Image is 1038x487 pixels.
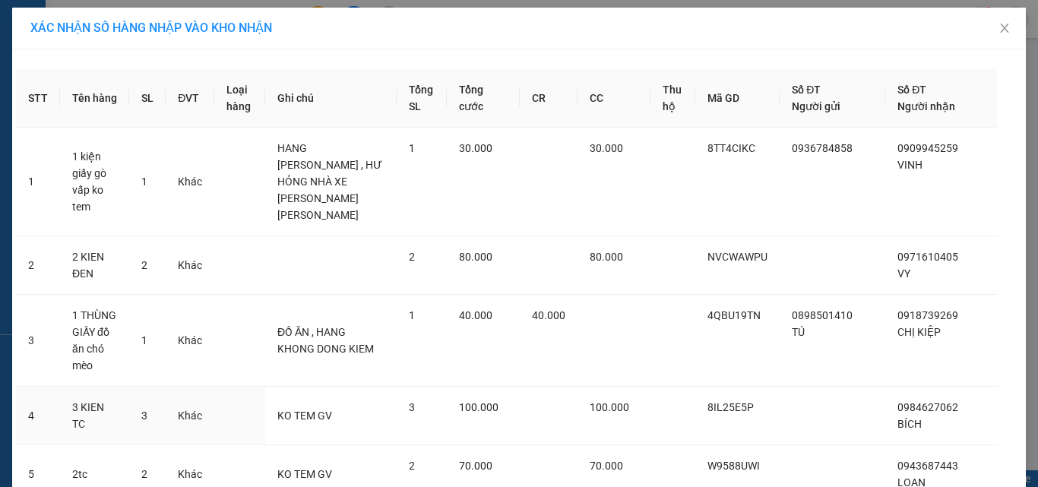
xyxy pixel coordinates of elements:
span: 2 [141,468,147,480]
span: 30.000 [459,142,492,154]
th: STT [16,69,60,128]
span: 100.000 [459,401,498,413]
span: VY [897,267,910,280]
td: Khác [166,387,214,445]
th: Thu hộ [650,69,695,128]
span: 2 [409,460,415,472]
span: 2 [409,251,415,263]
span: 8IL25E5P [707,401,754,413]
td: Khác [166,128,214,236]
span: 100.000 [590,401,629,413]
span: 1 [409,309,415,321]
span: close [998,22,1011,34]
td: Khác [166,236,214,295]
span: KO TEM GV [277,410,332,422]
span: CHỊ KIỆP [897,326,941,338]
th: Tổng cước [447,69,520,128]
th: Mã GD [695,69,780,128]
td: 1 kiện giấy gò vấp ko tem [60,128,129,236]
td: 2 [16,236,60,295]
span: 2 [141,259,147,271]
td: 1 THÙNG GIẤY đồ ăn chó mèo [60,295,129,387]
span: 3 [409,401,415,413]
span: 30.000 [590,142,623,154]
span: ĐỒ ĂN , HANG KHONG DONG KIEM [277,326,374,355]
span: 1 [141,176,147,188]
th: ĐVT [166,69,214,128]
span: NVCWAWPU [707,251,767,263]
td: 2 KIEN ĐEN [60,236,129,295]
span: 70.000 [590,460,623,472]
th: CR [520,69,578,128]
td: 4 [16,387,60,445]
span: 0918739269 [897,309,958,321]
button: Close [983,8,1026,50]
span: Người nhận [897,100,955,112]
span: 3 [141,410,147,422]
span: TÚ [792,326,805,338]
span: 40.000 [532,309,565,321]
span: 0898501410 [792,309,853,321]
th: CC [578,69,650,128]
span: 40.000 [459,309,492,321]
span: 0936784858 [792,142,853,154]
td: 3 [16,295,60,387]
span: Số ĐT [792,84,821,96]
span: 1 [141,334,147,346]
th: SL [129,69,166,128]
span: 0984627062 [897,401,958,413]
td: Khác [166,295,214,387]
th: Ghi chú [265,69,397,128]
span: VINH [897,159,922,171]
td: 3 KIEN TC [60,387,129,445]
span: 70.000 [459,460,492,472]
span: W9588UWI [707,460,760,472]
span: KO TEM GV [277,468,332,480]
span: 80.000 [590,251,623,263]
span: 0971610405 [897,251,958,263]
span: 1 [409,142,415,154]
span: 4QBU19TN [707,309,761,321]
th: Tổng SL [397,69,447,128]
span: Người gửi [792,100,840,112]
span: 0909945259 [897,142,958,154]
td: 1 [16,128,60,236]
span: Số ĐT [897,84,926,96]
th: Tên hàng [60,69,129,128]
th: Loại hàng [214,69,265,128]
span: HANG [PERSON_NAME] , HƯ HỎNG NHÀ XE [PERSON_NAME] [PERSON_NAME] [277,142,382,221]
span: XÁC NHẬN SỐ HÀNG NHẬP VÀO KHO NHẬN [30,21,272,35]
span: 80.000 [459,251,492,263]
span: BÍCH [897,418,922,430]
span: 8TT4CIKC [707,142,755,154]
span: 0943687443 [897,460,958,472]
